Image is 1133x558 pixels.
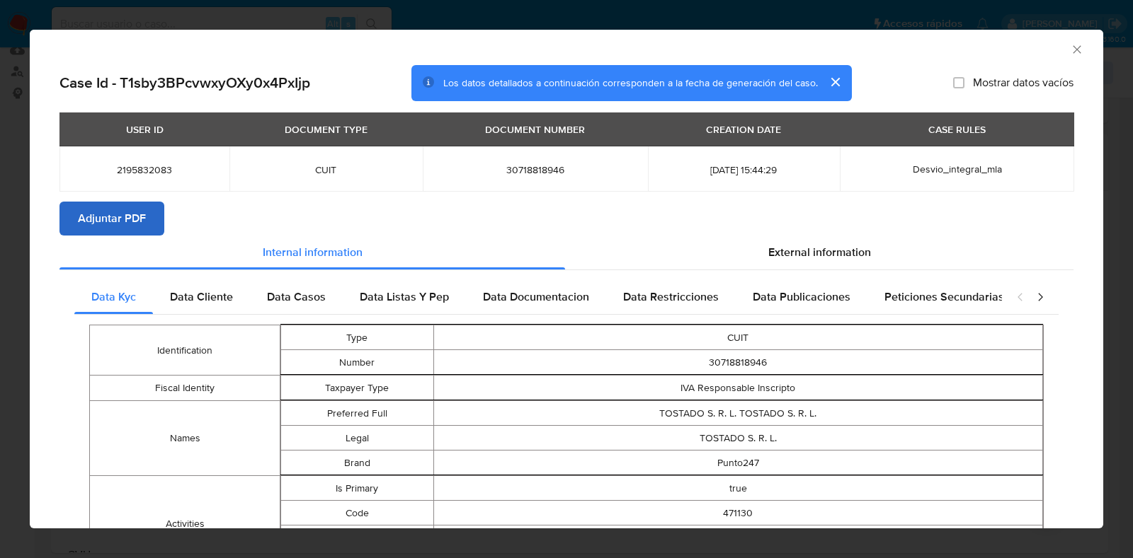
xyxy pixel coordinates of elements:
td: Number [281,350,433,375]
span: Data Kyc [91,289,136,305]
div: DOCUMENT TYPE [276,117,376,141]
button: Cerrar ventana [1070,42,1083,55]
span: Adjuntar PDF [78,203,146,234]
span: Data Publicaciones [753,289,850,305]
td: Description [281,525,433,550]
td: CUIT [433,325,1043,350]
td: Preferred Full [281,401,433,426]
span: CUIT [246,163,406,176]
span: Data Documentacion [483,289,589,305]
span: Data Casos [267,289,326,305]
td: TOSTADO S. R. L. [433,426,1043,451]
span: Desvio_integral_mla [913,162,1002,176]
span: External information [768,244,871,260]
td: Taxpayer Type [281,376,433,400]
div: DOCUMENT NUMBER [477,117,593,141]
td: TOSTADO S. R. L. TOSTADO S. R. L. [433,401,1043,426]
td: Punto247 [433,451,1043,475]
span: Data Listas Y Pep [360,289,449,305]
td: Is Primary [281,476,433,501]
div: closure-recommendation-modal [30,30,1103,528]
span: Data Restricciones [623,289,719,305]
div: Detailed info [59,236,1074,269]
td: VENTA AL POR MENOR EN MINIMERCADOS [433,525,1043,550]
td: Fiscal Identity [90,376,280,401]
span: Internal information [263,244,363,260]
td: Type [281,325,433,350]
td: Identification [90,325,280,376]
h2: Case Id - T1sby3BPcvwxyOXy0x4PxIjp [59,74,310,92]
td: Code [281,501,433,525]
span: Peticiones Secundarias [884,289,1004,305]
div: Detailed internal info [74,280,1002,314]
td: Names [90,401,280,476]
button: cerrar [818,65,852,99]
td: 30718818946 [433,350,1043,375]
td: true [433,476,1043,501]
button: Adjuntar PDF [59,202,164,236]
span: 2195832083 [76,163,212,176]
span: 30718818946 [440,163,631,176]
span: [DATE] 15:44:29 [665,163,823,176]
input: Mostrar datos vacíos [953,77,964,88]
div: CREATION DATE [698,117,790,141]
td: 471130 [433,501,1043,525]
div: CASE RULES [920,117,994,141]
div: USER ID [118,117,172,141]
span: Los datos detallados a continuación corresponden a la fecha de generación del caso. [443,76,818,90]
span: Data Cliente [170,289,233,305]
td: Brand [281,451,433,475]
td: IVA Responsable Inscripto [433,376,1043,400]
span: Mostrar datos vacíos [973,76,1074,90]
td: Legal [281,426,433,451]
